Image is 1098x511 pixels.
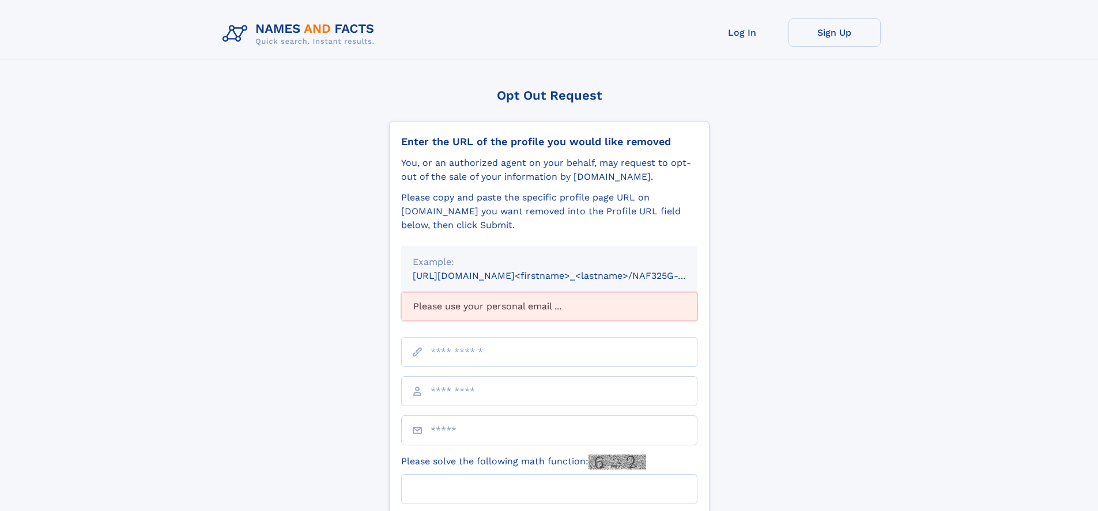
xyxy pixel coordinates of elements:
a: Sign Up [788,18,881,47]
div: Opt Out Request [389,88,710,103]
a: Log In [696,18,788,47]
div: Please use your personal email ... [401,292,697,321]
div: You, or an authorized agent on your behalf, may request to opt-out of the sale of your informatio... [401,156,697,184]
label: Please solve the following math function: [401,455,646,470]
div: Enter the URL of the profile you would like removed [401,135,697,148]
div: Please copy and paste the specific profile page URL on [DOMAIN_NAME] you want removed into the Pr... [401,191,697,232]
div: Example: [413,255,686,269]
img: Logo Names and Facts [218,18,384,50]
small: [URL][DOMAIN_NAME]<firstname>_<lastname>/NAF325G-xxxxxxxx [413,270,719,281]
